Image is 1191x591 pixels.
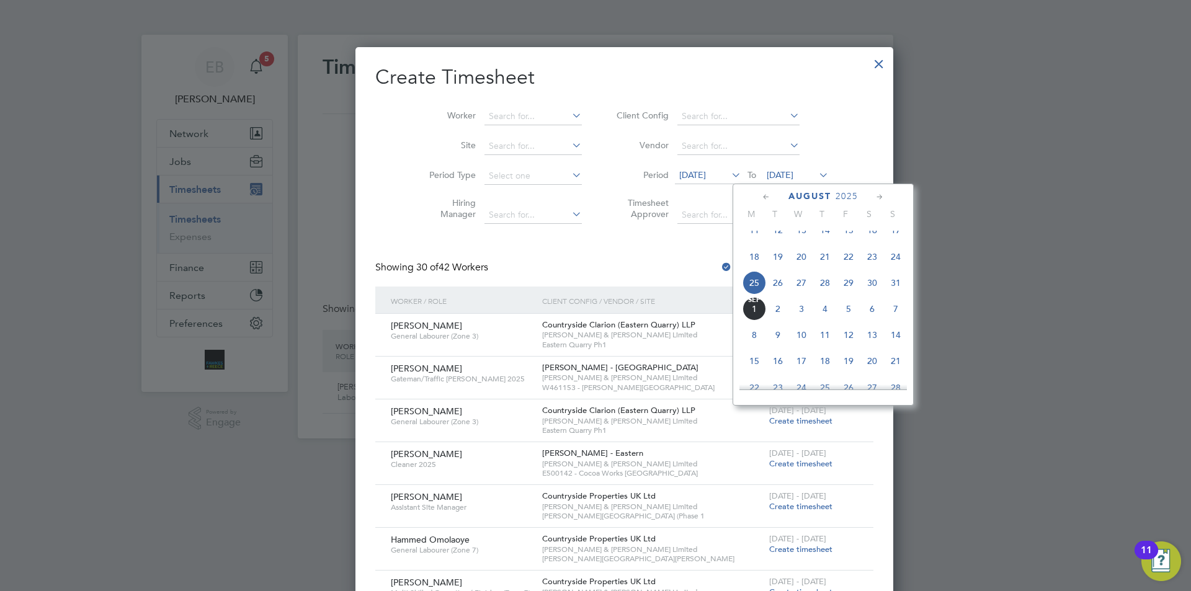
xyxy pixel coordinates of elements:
[766,271,790,295] span: 26
[769,448,826,458] span: [DATE] - [DATE]
[790,323,813,347] span: 10
[790,376,813,399] span: 24
[767,169,793,180] span: [DATE]
[677,207,800,224] input: Search for...
[769,405,826,415] span: [DATE] - [DATE]
[542,383,763,393] span: W461153 - [PERSON_NAME][GEOGRAPHIC_DATA]
[769,576,826,587] span: [DATE] - [DATE]
[542,468,763,478] span: E500142 - Cocoa Works [GEOGRAPHIC_DATA]
[391,534,470,545] span: Hammed Omolaoye
[788,191,831,202] span: August
[790,245,813,269] span: 20
[391,417,533,427] span: General Labourer (Zone 3)
[766,323,790,347] span: 9
[837,218,860,242] span: 15
[1141,550,1152,566] div: 11
[613,197,669,220] label: Timesheet Approver
[769,533,826,544] span: [DATE] - [DATE]
[391,374,533,384] span: Gateman/Traffic [PERSON_NAME] 2025
[766,218,790,242] span: 12
[860,349,884,373] span: 20
[720,261,846,273] label: Hide created timesheets
[388,287,539,315] div: Worker / Role
[743,376,766,399] span: 22
[860,297,884,321] span: 6
[391,577,462,588] span: [PERSON_NAME]
[837,271,860,295] span: 29
[836,191,858,202] span: 2025
[484,138,582,155] input: Search for...
[860,376,884,399] span: 27
[420,169,476,180] label: Period Type
[766,245,790,269] span: 19
[743,297,766,303] span: Sep
[542,459,763,469] span: [PERSON_NAME] & [PERSON_NAME] Limited
[542,425,763,435] span: Eastern Quarry Ph1
[884,245,908,269] span: 24
[743,349,766,373] span: 15
[739,208,763,220] span: M
[542,491,656,501] span: Countryside Properties UK Ltd
[542,502,763,512] span: [PERSON_NAME] & [PERSON_NAME] Limited
[837,297,860,321] span: 5
[542,448,643,458] span: [PERSON_NAME] - Eastern
[834,208,857,220] span: F
[787,208,810,220] span: W
[813,323,837,347] span: 11
[769,501,832,512] span: Create timesheet
[613,169,669,180] label: Period
[420,140,476,151] label: Site
[375,64,873,91] h2: Create Timesheet
[542,373,763,383] span: [PERSON_NAME] & [PERSON_NAME] Limited
[884,323,908,347] span: 14
[813,245,837,269] span: 21
[743,323,766,347] span: 8
[881,208,904,220] span: S
[790,271,813,295] span: 27
[613,110,669,121] label: Client Config
[391,406,462,417] span: [PERSON_NAME]
[677,108,800,125] input: Search for...
[884,349,908,373] span: 21
[542,576,656,587] span: Countryside Properties UK Ltd
[542,511,763,521] span: [PERSON_NAME][GEOGRAPHIC_DATA] (Phase 1
[613,140,669,151] label: Vendor
[391,320,462,331] span: [PERSON_NAME]
[542,416,763,426] span: [PERSON_NAME] & [PERSON_NAME] Limited
[391,545,533,555] span: General Labourer (Zone 7)
[813,218,837,242] span: 14
[790,218,813,242] span: 13
[837,245,860,269] span: 22
[743,271,766,295] span: 25
[790,297,813,321] span: 3
[416,261,488,273] span: 42 Workers
[837,349,860,373] span: 19
[542,340,763,350] span: Eastern Quarry Ph1
[813,376,837,399] span: 25
[542,544,763,554] span: [PERSON_NAME] & [PERSON_NAME] Limited
[391,331,533,341] span: General Labourer (Zone 3)
[790,349,813,373] span: 17
[484,167,582,185] input: Select one
[860,245,884,269] span: 23
[420,197,476,220] label: Hiring Manager
[391,363,462,374] span: [PERSON_NAME]
[766,297,790,321] span: 2
[743,245,766,269] span: 18
[484,207,582,224] input: Search for...
[542,319,695,330] span: Countryside Clarion (Eastern Quarry) LLP
[391,448,462,460] span: [PERSON_NAME]
[743,297,766,321] span: 1
[860,218,884,242] span: 16
[857,208,881,220] span: S
[813,349,837,373] span: 18
[884,271,908,295] span: 31
[769,458,832,469] span: Create timesheet
[416,261,439,273] span: 30 of
[813,297,837,321] span: 4
[769,415,832,426] span: Create timesheet
[375,261,491,274] div: Showing
[763,208,787,220] span: T
[884,376,908,399] span: 28
[677,138,800,155] input: Search for...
